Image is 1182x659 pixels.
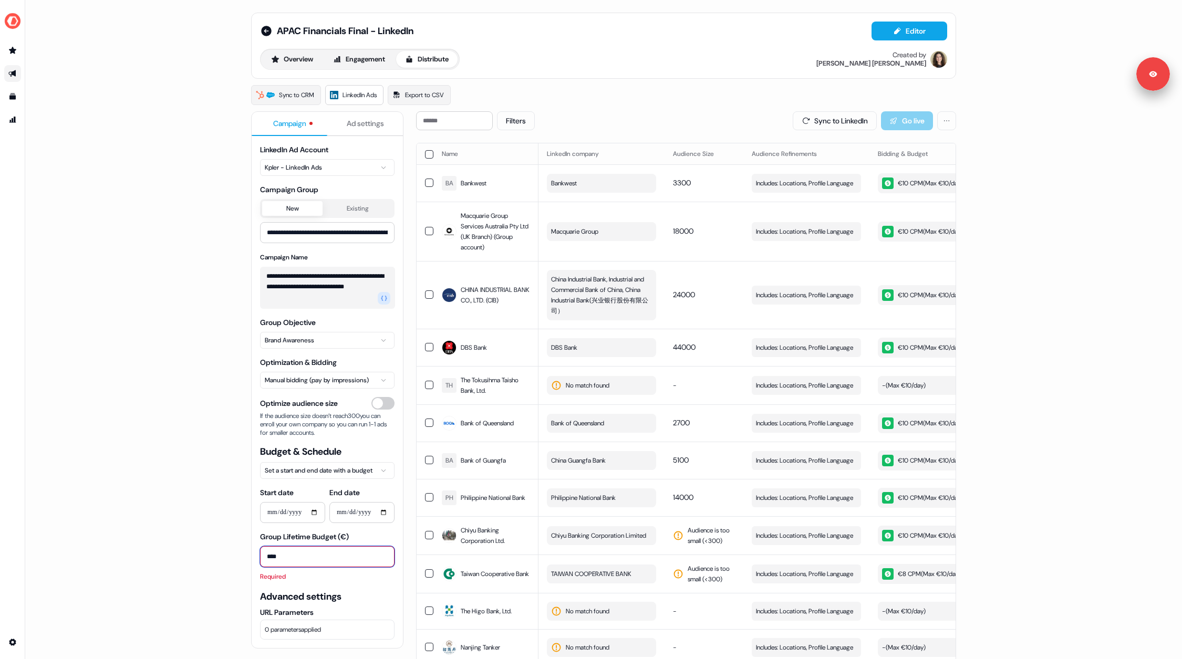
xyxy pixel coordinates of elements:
[756,455,853,466] span: Includes: Locations, Profile Language
[566,606,609,616] span: No match found
[756,642,853,653] span: Includes: Locations, Profile Language
[882,606,926,616] div: - ( Max €10/day )
[547,174,656,193] button: Bankwest
[371,397,395,410] button: Optimize audience size
[551,418,604,428] span: Bank of Queensland
[752,174,861,193] button: Includes: Locations, Profile Language
[566,642,609,653] span: No match found
[882,492,963,504] div: €10 CPM ( Max €10/day )
[937,111,956,130] button: More actions
[461,178,486,189] span: Bankwest
[878,488,987,508] button: €10 CPM(Max €10/day)
[461,606,512,616] span: The Higo Bank, Ltd.
[547,338,656,357] button: DBS Bank
[756,380,853,391] span: Includes: Locations, Profile Language
[673,455,689,465] span: 5100
[277,25,413,37] span: APAC Financials Final - LinkedIn
[329,488,360,497] label: End date
[461,342,487,353] span: DBS Bank
[388,85,451,105] a: Export to CSV
[878,285,987,305] button: €10 CPM(Max €10/day)
[260,620,395,640] button: 0 parametersapplied
[743,143,869,164] th: Audience Refinements
[756,530,853,541] span: Includes: Locations, Profile Language
[869,143,996,164] th: Bidding & Budget
[260,184,395,195] span: Campaign Group
[673,493,693,502] span: 14000
[882,289,963,301] div: €10 CPM ( Max €10/day )
[4,42,21,59] a: Go to prospects
[673,178,691,187] span: 3300
[445,493,453,503] div: PH
[461,375,530,396] span: The Tokusihma Taisho Bank, Ltd.
[343,90,377,100] span: LinkedIn Ads
[260,145,328,154] label: LinkedIn Ad Account
[665,593,743,629] td: -
[497,111,535,130] button: Filters
[461,493,525,503] span: Philippine National Bank
[260,412,395,437] span: If the audience size doesn’t reach 300 you can enroll your own company so you can run 1-1 ads for...
[433,143,538,164] th: Name
[878,451,987,470] button: €10 CPM(Max €10/day)
[752,376,861,395] button: Includes: Locations, Profile Language
[752,338,861,357] button: Includes: Locations, Profile Language
[756,290,853,300] span: Includes: Locations, Profile Language
[260,571,395,582] div: Required
[538,143,665,164] th: LinkedIn company
[878,222,987,242] button: €10 CPM(Max €10/day)
[878,602,987,621] button: -(Max €10/day)
[882,380,926,391] div: - ( Max €10/day )
[878,413,987,433] button: €10 CPM(Max €10/day)
[461,418,514,428] span: Bank of Queensland
[673,226,693,236] span: 18000
[260,590,395,603] span: Advanced settings
[461,569,529,579] span: Taiwan Cooperative Bank
[673,418,690,427] span: 2700
[673,342,696,352] span: 44000
[547,376,656,395] button: No match found
[325,85,383,105] a: LinkedIn Ads
[547,451,656,470] button: China Guangfa Bank
[547,270,656,320] button: China Industrial Bank, Industrial and Commercial Bank of China, China Industrial Bank(兴业银行股份有限公司）
[547,488,656,507] button: Philippine National Bank
[756,342,853,353] span: Includes: Locations, Profile Language
[752,564,861,583] button: Includes: Locations, Profile Language
[878,638,987,657] button: -(Max €10/day)
[551,493,616,503] span: Philippine National Bank
[893,51,926,59] div: Created by
[752,286,861,305] button: Includes: Locations, Profile Language
[445,178,453,189] div: BA
[461,642,500,653] span: Nanjing Tanker
[551,530,646,541] span: Chiyu Banking Corporation Limited
[882,226,963,237] div: €10 CPM ( Max €10/day )
[461,455,506,466] span: Bank of Guangfa
[4,65,21,82] a: Go to outbound experience
[4,634,21,651] a: Go to integrations
[752,414,861,433] button: Includes: Locations, Profile Language
[756,418,853,428] span: Includes: Locations, Profile Language
[279,90,314,100] span: Sync to CRM
[260,488,294,497] label: Start date
[323,201,392,216] button: Existing
[547,638,656,657] button: No match found
[816,59,926,68] div: [PERSON_NAME] [PERSON_NAME]
[551,569,631,579] span: TAIWAN COOPERATIVE BANK
[251,85,321,105] a: Sync to CRM
[547,564,656,583] button: TAIWAN COOPERATIVE BANK
[260,398,338,409] span: Optimize audience size
[878,338,987,358] button: €10 CPM(Max €10/day)
[752,638,861,657] button: Includes: Locations, Profile Language
[878,376,987,395] button: -(Max €10/day)
[547,222,656,241] button: Macquarie Group
[260,253,308,261] label: Campaign Name
[262,51,322,68] button: Overview
[396,51,458,68] button: Distribute
[324,51,394,68] button: Engagement
[547,526,656,545] button: Chiyu Banking Corporation Limited
[260,532,349,541] label: Group Lifetime Budget (€)
[882,455,963,466] div: €10 CPM ( Max €10/day )
[445,455,453,466] div: BA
